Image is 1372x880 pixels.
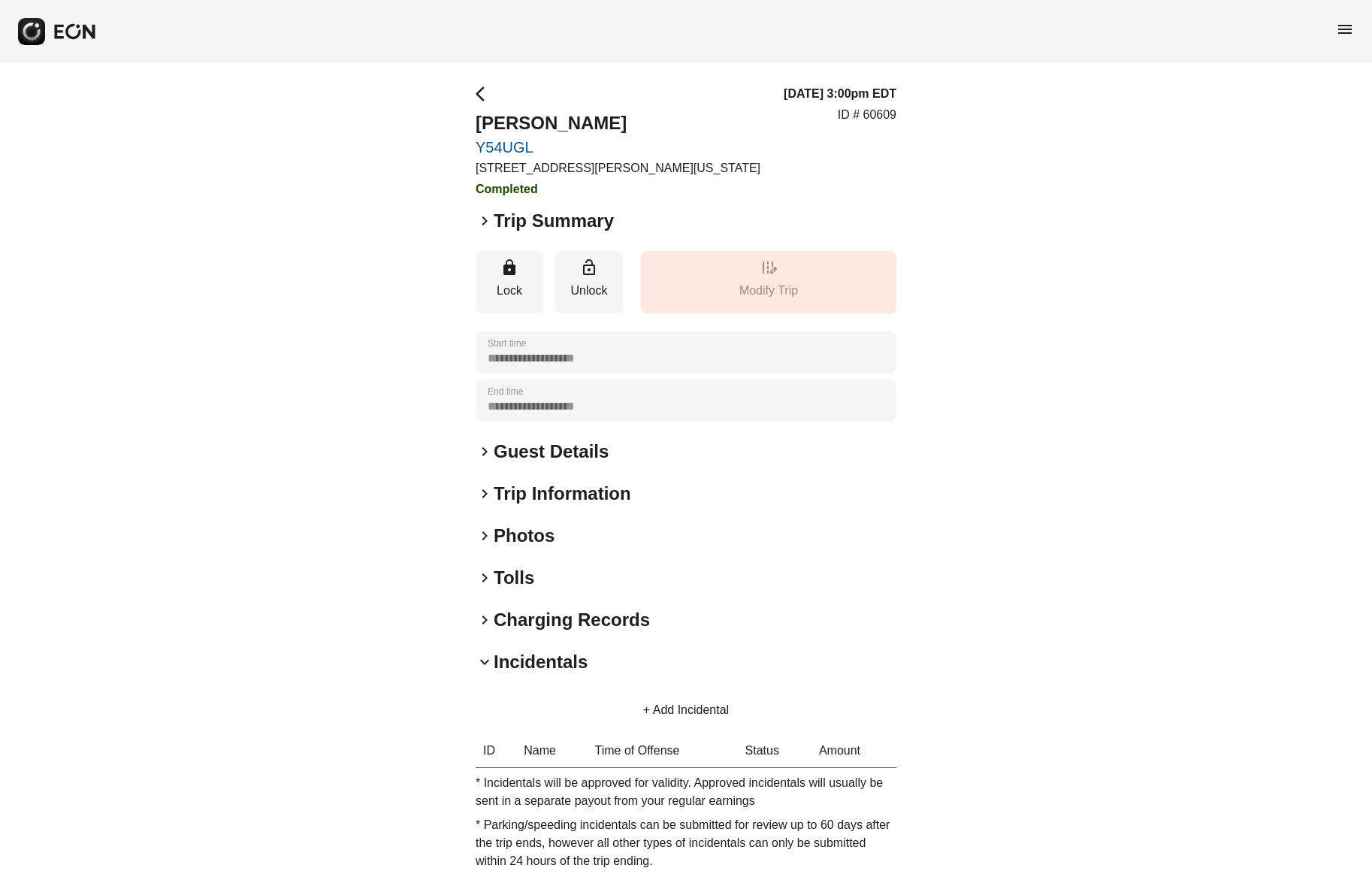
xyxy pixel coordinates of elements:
[476,138,760,156] a: Y54UGL
[476,527,494,545] span: keyboard_arrow_right
[494,209,614,233] h2: Trip Summary
[494,566,534,590] h2: Tolls
[500,259,518,277] span: lock
[476,653,494,671] span: keyboard_arrow_down
[483,282,536,300] p: Lock
[494,524,555,548] h2: Photos
[476,734,516,768] th: ID
[476,180,760,198] h3: Completed
[1336,20,1354,38] span: menu
[476,85,494,103] span: arrow_back_ios
[838,106,896,124] p: ID # 60609
[494,482,631,506] h2: Trip Information
[563,282,615,300] p: Unlock
[476,159,760,177] p: [STREET_ADDRESS][PERSON_NAME][US_STATE]
[476,443,494,461] span: keyboard_arrow_right
[555,251,623,313] button: Unlock
[494,440,609,464] h2: Guest Details
[625,692,747,728] button: + Add Incidental
[476,569,494,587] span: keyboard_arrow_right
[476,816,896,870] p: * Parking/speeding incidentals can be submitted for review up to 60 days after the trip ends, how...
[580,259,598,277] span: lock_open
[476,111,760,135] h2: [PERSON_NAME]
[476,611,494,629] span: keyboard_arrow_right
[811,734,896,768] th: Amount
[784,85,896,103] h3: [DATE] 3:00pm EDT
[494,650,588,674] h2: Incidentals
[476,251,543,313] button: Lock
[738,734,811,768] th: Status
[476,212,494,230] span: keyboard_arrow_right
[494,608,650,632] h2: Charging Records
[476,774,896,810] p: * Incidentals will be approved for validity. Approved incidentals will usually be sent in a separ...
[476,485,494,503] span: keyboard_arrow_right
[588,734,738,768] th: Time of Offense
[516,734,587,768] th: Name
